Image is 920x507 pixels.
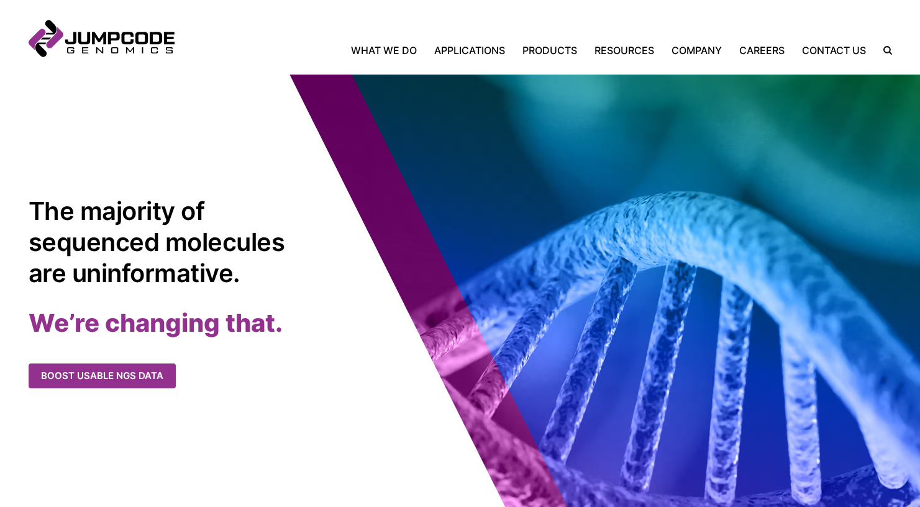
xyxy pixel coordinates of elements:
a: Boost usable NGS data [29,363,176,389]
a: What We Do [351,43,426,58]
a: Products [514,43,586,58]
a: Applications [426,43,514,58]
label: Search the site. [875,46,892,55]
a: Resources [586,43,663,58]
h1: The majority of sequenced molecules are uninformative. [29,196,293,289]
a: Company [663,43,731,58]
nav: Primary Navigation [175,43,875,58]
h2: We’re changing that. [29,308,460,339]
a: Careers [731,43,793,58]
a: Contact Us [793,43,875,58]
